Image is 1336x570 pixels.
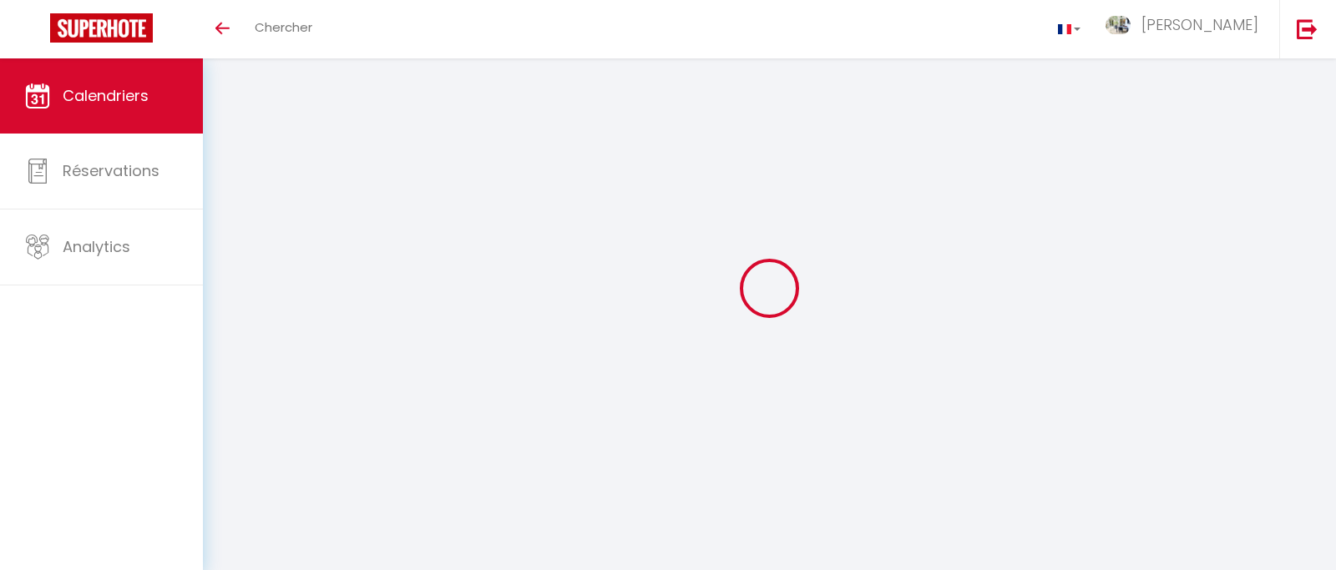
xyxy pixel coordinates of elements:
[63,160,159,181] span: Réservations
[1141,14,1258,35] span: [PERSON_NAME]
[1106,16,1131,35] img: ...
[63,236,130,257] span: Analytics
[50,13,153,43] img: Super Booking
[255,18,312,36] span: Chercher
[1297,18,1318,39] img: logout
[63,85,149,106] span: Calendriers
